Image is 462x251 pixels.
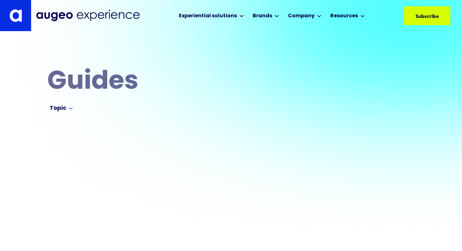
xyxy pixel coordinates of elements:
[330,12,358,20] div: Resources
[69,108,73,110] img: Arrow symbol in bright blue pointing down to indicate an expanded section.
[404,6,450,25] a: Subscribe
[47,70,263,95] h2: Guides
[253,12,272,20] div: Brands
[36,10,140,21] img: Augeo Experience business unit full logo in midnight blue.
[288,12,315,20] div: Company
[50,105,66,112] div: Topic
[9,9,22,22] img: Augeo's "a" monogram decorative logo in white.
[179,12,237,20] div: Experiential solutions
